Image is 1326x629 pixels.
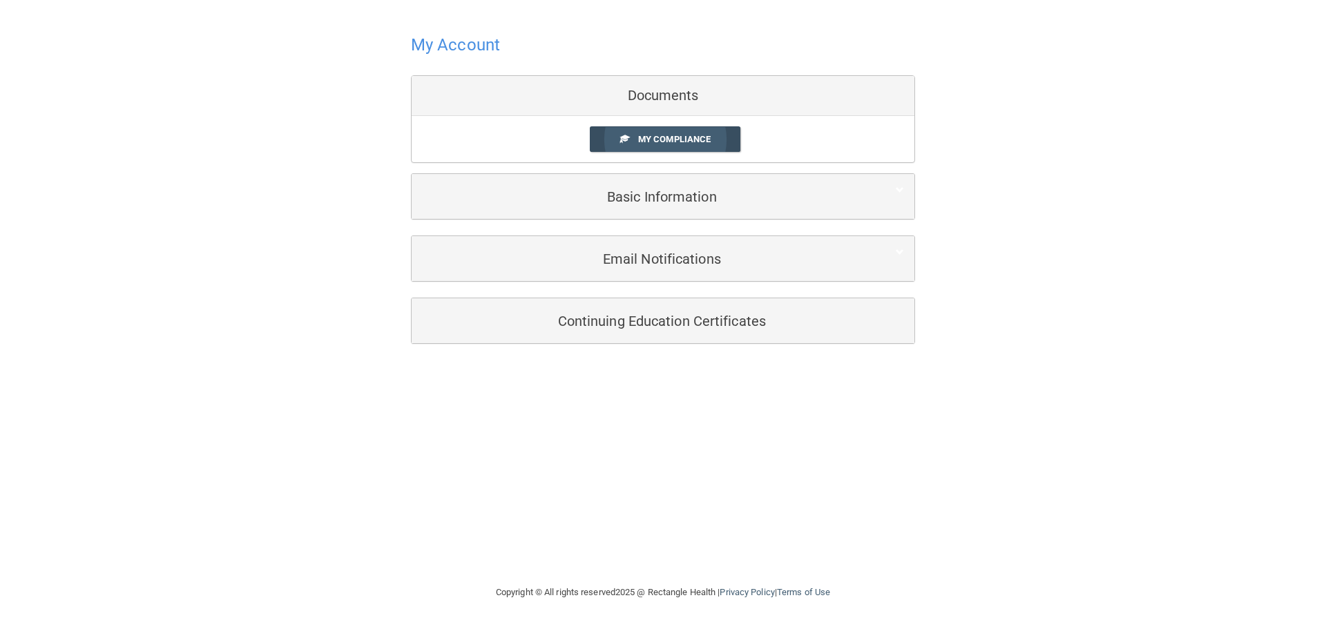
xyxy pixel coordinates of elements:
[777,587,830,597] a: Terms of Use
[422,313,862,329] h5: Continuing Education Certificates
[422,251,862,267] h5: Email Notifications
[422,189,862,204] h5: Basic Information
[411,36,500,54] h4: My Account
[411,570,915,615] div: Copyright © All rights reserved 2025 @ Rectangle Health | |
[422,243,904,274] a: Email Notifications
[412,76,914,116] div: Documents
[720,587,774,597] a: Privacy Policy
[638,134,711,144] span: My Compliance
[422,305,904,336] a: Continuing Education Certificates
[422,181,904,212] a: Basic Information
